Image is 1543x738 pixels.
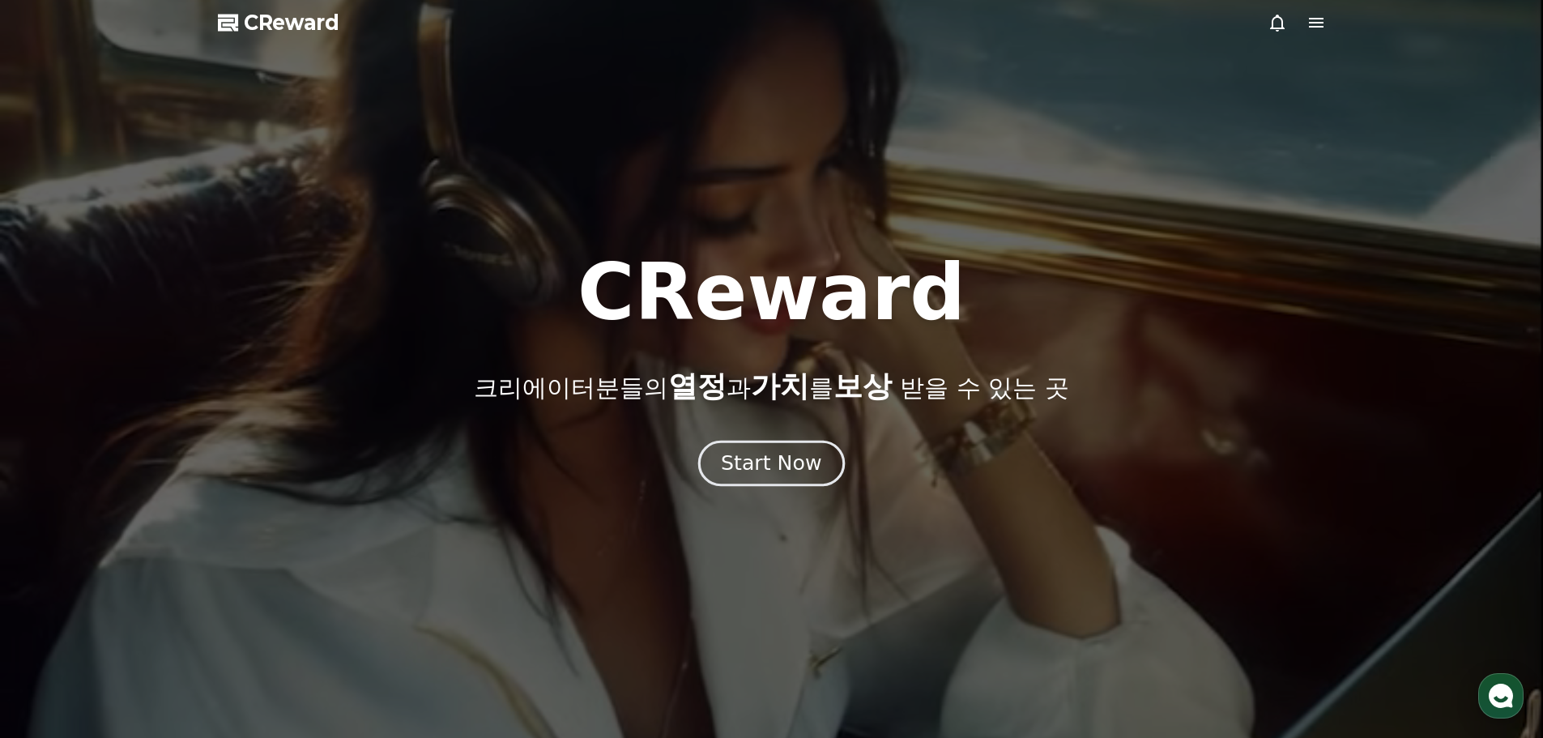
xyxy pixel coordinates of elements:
span: 설정 [250,538,270,551]
button: Start Now [698,440,845,486]
div: Start Now [721,450,821,477]
a: 홈 [5,514,107,554]
span: 열정 [668,369,727,403]
a: 대화 [107,514,209,554]
a: 설정 [209,514,311,554]
span: CReward [244,10,339,36]
h1: CReward [578,254,965,331]
span: 가치 [751,369,809,403]
span: 보상 [833,369,892,403]
p: 크리에이터분들의 과 를 받을 수 있는 곳 [474,370,1068,403]
a: CReward [218,10,339,36]
a: Start Now [701,458,842,473]
span: 대화 [148,539,168,552]
span: 홈 [51,538,61,551]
